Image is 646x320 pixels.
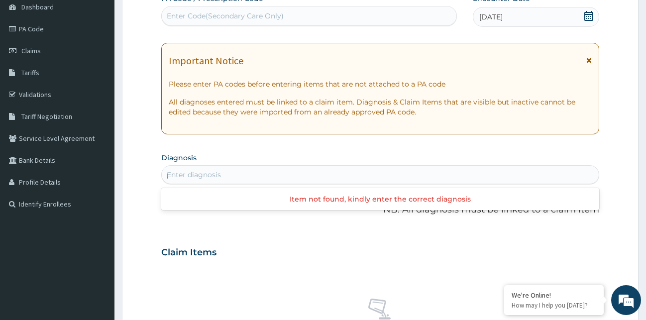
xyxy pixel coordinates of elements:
[21,2,54,11] span: Dashboard
[167,11,284,21] div: Enter Code(Secondary Care Only)
[163,5,187,29] div: Minimize live chat window
[512,301,596,310] p: How may I help you today?
[479,12,503,22] span: [DATE]
[161,247,216,258] h3: Claim Items
[5,214,190,249] textarea: Type your message and hit 'Enter'
[169,55,243,66] h1: Important Notice
[21,112,72,121] span: Tariff Negotiation
[21,46,41,55] span: Claims
[169,97,592,117] p: All diagnoses entered must be linked to a claim item. Diagnosis & Claim Items that are visible bu...
[21,68,39,77] span: Tariffs
[161,190,600,208] div: Item not found, kindly enter the correct diagnosis
[18,50,40,75] img: d_794563401_company_1708531726252_794563401
[169,79,592,89] p: Please enter PA codes before entering items that are not attached to a PA code
[58,97,137,197] span: We're online!
[161,153,197,163] label: Diagnosis
[167,170,221,180] div: Enter diagnosis
[512,291,596,300] div: We're Online!
[52,56,167,69] div: Chat with us now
